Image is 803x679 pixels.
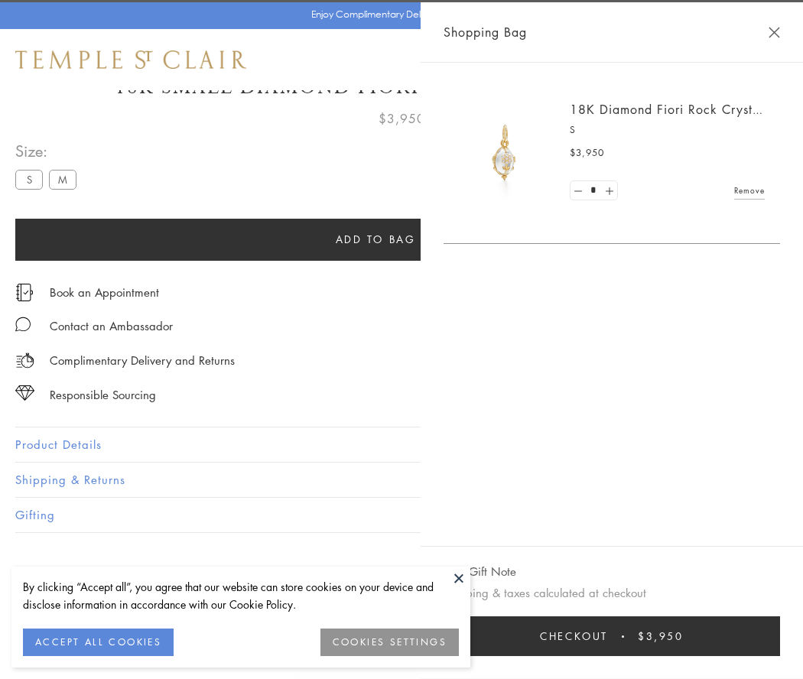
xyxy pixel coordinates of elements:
button: Add to bag [15,219,736,261]
p: Complimentary Delivery and Returns [50,351,235,370]
button: Shipping & Returns [15,463,788,497]
span: $3,950 [570,145,604,161]
a: Remove [734,182,765,199]
button: Checkout $3,950 [444,616,780,656]
label: M [49,170,76,189]
button: Gifting [15,498,788,532]
div: By clicking “Accept all”, you agree that our website can store cookies on your device and disclos... [23,578,459,613]
img: icon_sourcing.svg [15,385,34,401]
p: Shipping & taxes calculated at checkout [444,583,780,603]
img: Temple St. Clair [15,50,246,69]
span: Add to bag [336,231,416,248]
span: Checkout [540,628,608,645]
button: ACCEPT ALL COOKIES [23,629,174,656]
button: Close Shopping Bag [769,27,780,38]
a: Book an Appointment [50,284,159,301]
img: icon_appointment.svg [15,284,34,301]
button: Add Gift Note [444,562,516,581]
a: Set quantity to 0 [571,181,586,200]
button: Product Details [15,427,788,462]
p: Enjoy Complimentary Delivery & Returns [311,7,485,22]
span: Size: [15,138,83,164]
button: COOKIES SETTINGS [320,629,459,656]
span: $3,950 [638,628,684,645]
span: $3,950 [379,109,425,128]
img: P51889-E11FIORI [459,107,551,199]
label: S [15,170,43,189]
span: Shopping Bag [444,22,527,42]
div: Contact an Ambassador [50,317,173,336]
img: icon_delivery.svg [15,351,34,370]
div: Responsible Sourcing [50,385,156,404]
p: S [570,122,765,138]
a: Set quantity to 2 [601,181,616,200]
img: MessageIcon-01_2.svg [15,317,31,332]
